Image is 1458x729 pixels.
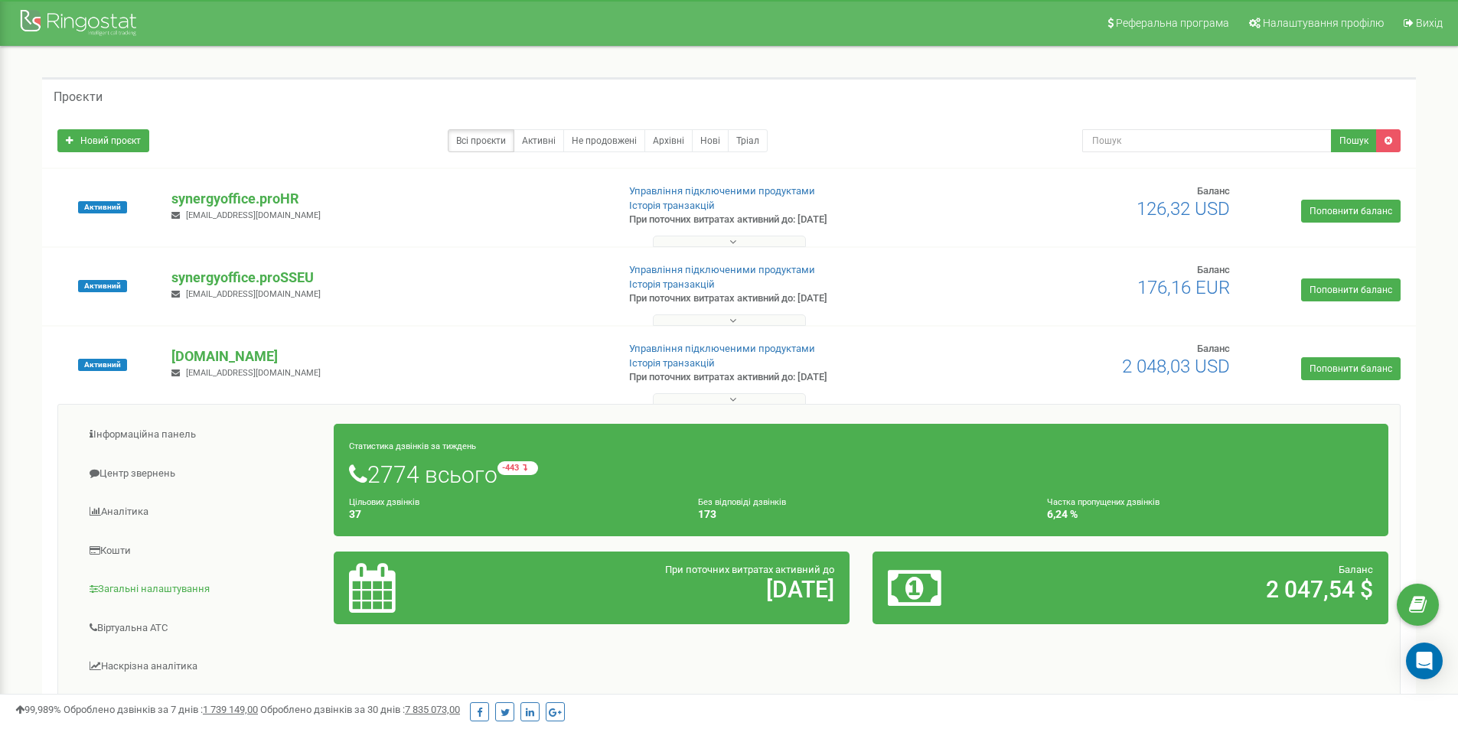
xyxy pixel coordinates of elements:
[70,648,334,685] a: Наскрізна аналітика
[78,201,127,213] span: Активний
[644,129,693,152] a: Архівні
[629,291,948,306] p: При поточних витратах активний до: [DATE]
[698,509,1024,520] h4: 173
[1301,278,1401,301] a: Поповнити баланс
[563,129,645,152] a: Не продовжені
[629,264,815,275] a: Управління підключеними продуктами
[1197,343,1230,354] span: Баланс
[1137,198,1230,220] span: 126,32 USD
[1416,17,1443,29] span: Вихід
[349,497,419,507] small: Цільових дзвінків
[1301,357,1401,380] a: Поповнити баланс
[186,289,321,299] span: [EMAIL_ADDRESS][DOMAIN_NAME]
[171,268,604,288] p: synergyoffice.proSSEU
[629,357,715,369] a: Історія транзакцій
[186,210,321,220] span: [EMAIL_ADDRESS][DOMAIN_NAME]
[665,564,834,575] span: При поточних витратах активний до
[1137,277,1230,298] span: 176,16 EUR
[1339,564,1373,575] span: Баланс
[1116,17,1229,29] span: Реферальна програма
[629,200,715,211] a: Історія транзакцій
[1047,497,1160,507] small: Частка пропущених дзвінків
[497,461,538,475] small: -443
[15,704,61,715] span: 99,989%
[1047,509,1373,520] h4: 6,24 %
[1057,577,1373,602] h2: 2 047,54 $
[1263,17,1384,29] span: Налаштування профілю
[203,704,258,715] u: 1 739 149,00
[54,90,103,104] h5: Проєкти
[78,280,127,292] span: Активний
[1197,264,1230,275] span: Баланс
[57,129,149,152] a: Новий проєкт
[78,359,127,371] span: Активний
[1406,643,1443,679] div: Open Intercom Messenger
[1301,200,1401,223] a: Поповнити баланс
[70,687,334,724] a: Колбек
[64,704,258,715] span: Оброблено дзвінків за 7 днів :
[629,343,815,354] a: Управління підключеними продуктами
[629,213,948,227] p: При поточних витратах активний до: [DATE]
[518,577,834,602] h2: [DATE]
[448,129,514,152] a: Всі проєкти
[70,571,334,608] a: Загальні налаштування
[260,704,460,715] span: Оброблено дзвінків за 30 днів :
[70,493,334,531] a: Аналiтика
[698,497,786,507] small: Без відповіді дзвінків
[349,461,1373,487] h1: 2774 всього
[629,185,815,197] a: Управління підключеними продуктами
[1331,129,1377,152] button: Пошук
[692,129,729,152] a: Нові
[70,455,334,493] a: Центр звернень
[186,368,321,378] span: [EMAIL_ADDRESS][DOMAIN_NAME]
[70,416,334,454] a: Інформаційна панель
[349,441,476,451] small: Статистика дзвінків за тиждень
[1082,129,1332,152] input: Пошук
[70,532,334,570] a: Кошти
[405,704,460,715] u: 7 835 073,00
[728,129,768,152] a: Тріал
[1197,185,1230,197] span: Баланс
[171,189,604,209] p: synergyoffice.proHR
[629,278,715,290] a: Історія транзакцій
[70,610,334,647] a: Віртуальна АТС
[349,509,675,520] h4: 37
[171,347,604,366] p: [DOMAIN_NAME]
[629,370,948,385] p: При поточних витратах активний до: [DATE]
[514,129,564,152] a: Активні
[1122,356,1230,377] span: 2 048,03 USD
